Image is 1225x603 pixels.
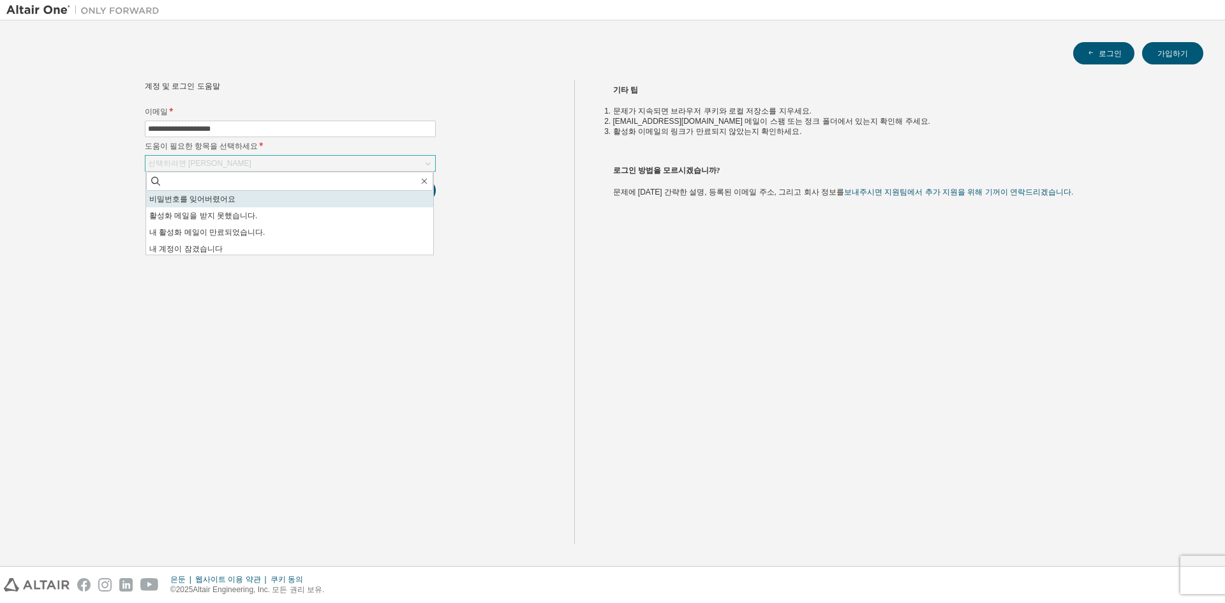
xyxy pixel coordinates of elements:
font: 기타 팁 [613,86,638,94]
div: 선택하려면 [PERSON_NAME] [145,156,435,171]
img: altair_logo.svg [4,578,70,592]
img: facebook.svg [77,578,91,592]
a: 보내주시면 지원팀에서 추가 지원을 위해 기꺼이 연락드리겠습니다. [844,188,1073,197]
font: 은둔 [170,575,186,584]
img: youtube.svg [140,578,159,592]
font: 선택하려면 [PERSON_NAME] [148,159,251,168]
font: 이메일 [145,106,168,117]
font: 도움이 필요한 항목을 선택하세요 [145,140,258,151]
img: linkedin.svg [119,578,133,592]
img: 알타이르 원 [6,4,166,17]
font: 계정 및 로그인 도움말 [145,82,220,91]
button: 가입하기 [1142,42,1203,64]
img: instagram.svg [98,578,112,592]
font: 2025 [176,585,193,594]
font: © [170,585,176,594]
font: 비밀번호를 잊어버렸어요 [149,195,235,204]
font: Altair Engineering, Inc. 모든 권리 보유. [193,585,324,594]
font: 문제에 [DATE] 간략한 설명, 등록된 이메일 주소, 그리고 회사 정보를 [613,188,844,197]
font: 활성화 이메일의 링크가 만료되지 않았는지 확인하세요. [613,127,802,136]
font: 쿠키 동의 [271,575,303,584]
font: 가입하기 [1157,48,1188,59]
font: 로그인 방법을 모르시겠습니까? [613,166,720,175]
font: 웹사이트 이용 약관 [195,575,261,584]
font: [EMAIL_ADDRESS][DOMAIN_NAME] 메일이 스팸 또는 정크 폴더에서 있는지 확인해 주세요. [613,117,930,126]
font: 문제가 지속되면 브라우저 쿠키와 로컬 저장소를 지우세요. [613,107,812,115]
font: 로그인 [1099,48,1122,59]
button: 로그인 [1073,42,1134,64]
